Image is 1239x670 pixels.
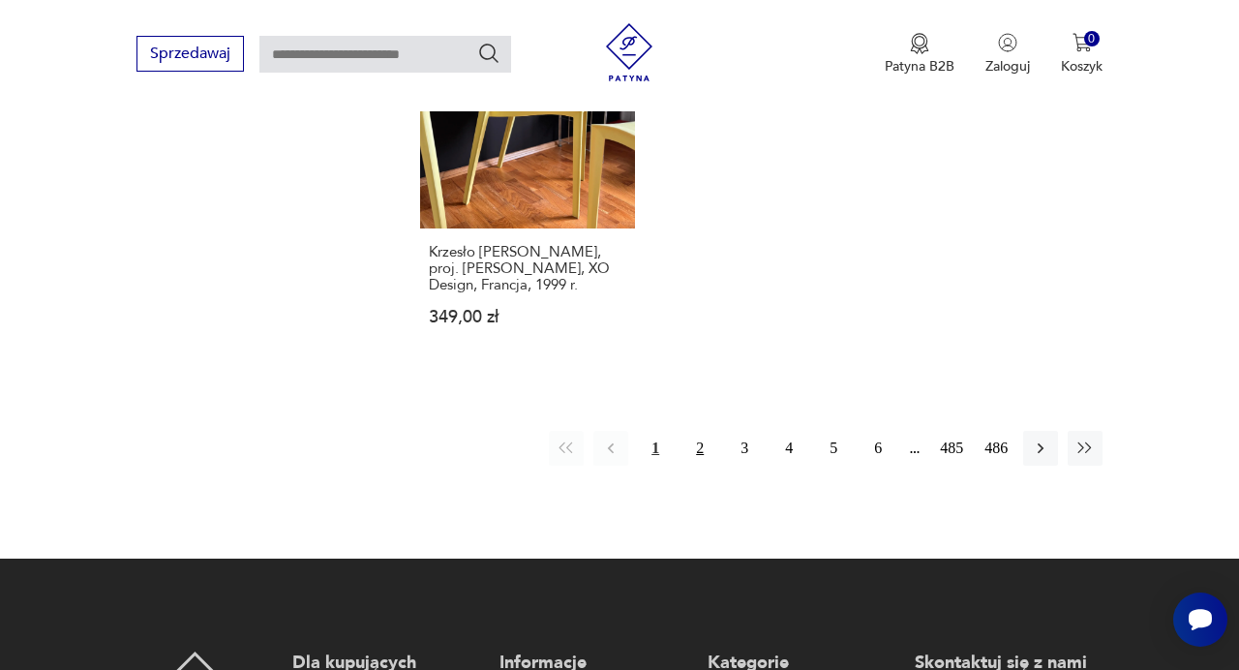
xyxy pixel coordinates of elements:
button: 6 [861,431,895,466]
p: Patyna B2B [885,57,954,76]
button: 4 [771,431,806,466]
a: KlasykKrzesło Slick Slick, proj. Philippe Starck, XO Design, Francja, 1999 r.Krzesło [PERSON_NAME... [420,14,635,363]
button: 0Koszyk [1061,33,1103,76]
button: 486 [979,431,1013,466]
button: 1 [638,431,673,466]
button: Sprzedawaj [136,36,244,72]
h3: Krzesło [PERSON_NAME], proj. [PERSON_NAME], XO Design, Francja, 1999 r. [429,244,626,293]
button: Szukaj [477,42,500,65]
button: 3 [727,431,762,466]
button: 485 [934,431,969,466]
p: 349,00 zł [429,309,626,325]
img: Ikona koszyka [1073,33,1092,52]
p: Zaloguj [985,57,1030,76]
iframe: Smartsupp widget button [1173,593,1227,647]
a: Sprzedawaj [136,48,244,62]
div: 0 [1084,31,1101,47]
img: Ikona medalu [910,33,929,54]
button: Patyna B2B [885,33,954,76]
img: Ikonka użytkownika [998,33,1017,52]
img: Patyna - sklep z meblami i dekoracjami vintage [600,23,658,81]
p: Koszyk [1061,57,1103,76]
button: 2 [682,431,717,466]
button: Zaloguj [985,33,1030,76]
button: 5 [816,431,851,466]
a: Ikona medaluPatyna B2B [885,33,954,76]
